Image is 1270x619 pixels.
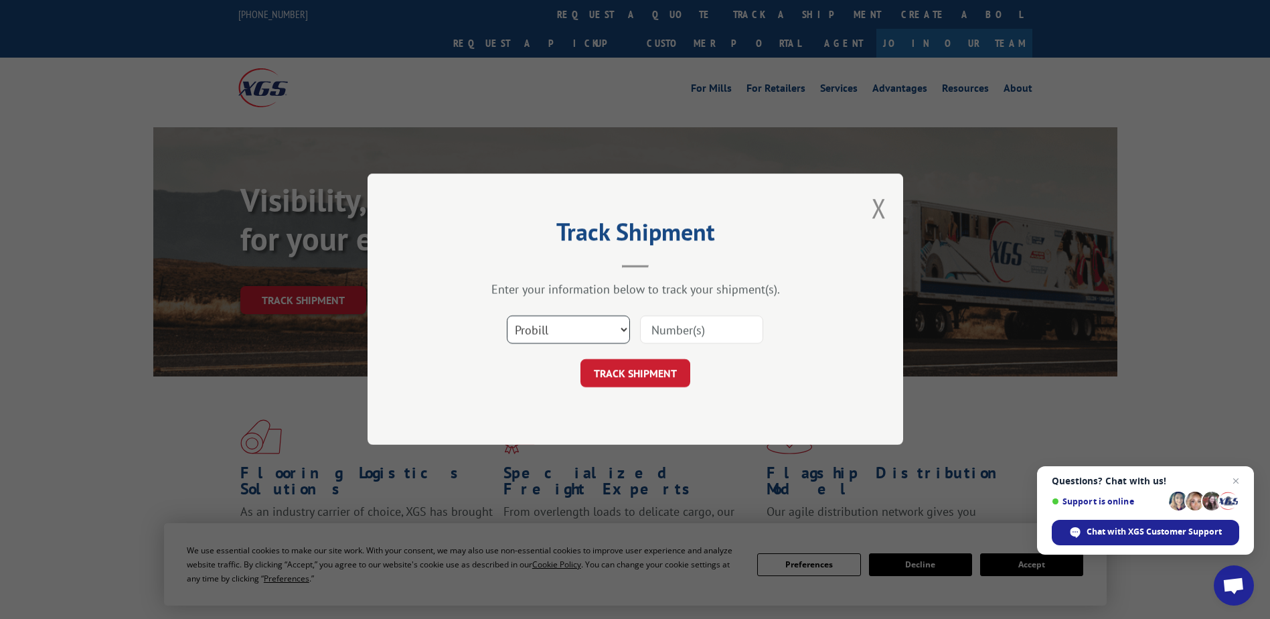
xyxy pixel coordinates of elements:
[640,316,763,344] input: Number(s)
[1214,565,1254,606] div: Open chat
[872,190,886,226] button: Close modal
[1052,476,1239,486] span: Questions? Chat with us!
[580,360,690,388] button: TRACK SHIPMENT
[434,282,836,297] div: Enter your information below to track your shipment(s).
[1052,496,1164,506] span: Support is online
[1228,473,1244,489] span: Close chat
[434,222,836,248] h2: Track Shipment
[1087,526,1222,538] span: Chat with XGS Customer Support
[1052,520,1239,545] div: Chat with XGS Customer Support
